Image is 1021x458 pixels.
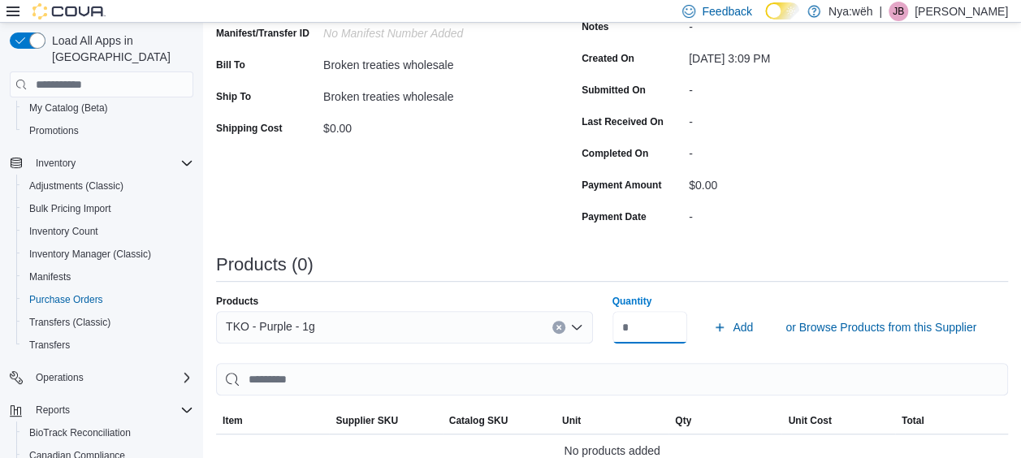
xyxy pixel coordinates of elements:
[562,414,581,427] span: Unit
[23,176,193,196] span: Adjustments (Classic)
[689,172,906,192] div: $0.00
[29,248,151,261] span: Inventory Manager (Classic)
[216,58,245,71] label: Bill To
[582,210,646,223] label: Payment Date
[765,2,799,19] input: Dark Mode
[29,426,131,439] span: BioTrack Reconciliation
[216,295,258,308] label: Products
[216,27,309,40] label: Manifest/Transfer ID
[23,222,105,241] a: Inventory Count
[23,98,193,118] span: My Catalog (Beta)
[335,414,398,427] span: Supplier SKU
[779,311,983,343] button: or Browse Products from this Supplier
[895,408,1008,434] button: Total
[556,408,668,434] button: Unit
[29,368,90,387] button: Operations
[45,32,193,65] span: Load All Apps in [GEOGRAPHIC_DATA]
[16,421,200,444] button: BioTrack Reconciliation
[23,244,158,264] a: Inventory Manager (Classic)
[29,339,70,352] span: Transfers
[23,199,118,218] a: Bulk Pricing Import
[3,399,200,421] button: Reports
[216,408,329,434] button: Item
[582,147,648,160] label: Completed On
[902,414,924,427] span: Total
[216,122,282,135] label: Shipping Cost
[702,3,751,19] span: Feedback
[765,19,766,20] span: Dark Mode
[893,2,904,21] span: JB
[23,267,193,287] span: Manifests
[29,153,193,173] span: Inventory
[879,2,882,21] p: |
[675,414,691,427] span: Qty
[582,20,608,33] label: Notes
[29,153,82,173] button: Inventory
[689,109,906,128] div: -
[733,319,753,335] span: Add
[582,115,664,128] label: Last Received On
[29,293,103,306] span: Purchase Orders
[29,102,108,114] span: My Catalog (Beta)
[16,334,200,356] button: Transfers
[785,319,976,335] span: or Browse Products from this Supplier
[29,400,76,420] button: Reports
[323,84,541,103] div: Broken treaties wholesale
[323,115,541,135] div: $0.00
[29,270,71,283] span: Manifests
[36,157,76,170] span: Inventory
[23,267,77,287] a: Manifests
[216,255,314,274] h3: Products (0)
[16,220,200,243] button: Inventory Count
[16,119,200,142] button: Promotions
[23,335,76,355] a: Transfers
[323,52,541,71] div: Broken treaties wholesale
[570,321,583,334] button: Open list of options
[449,414,508,427] span: Catalog SKU
[612,295,652,308] label: Quantity
[29,124,79,137] span: Promotions
[323,20,541,40] div: No Manifest Number added
[828,2,872,21] p: Nya:wëh
[23,222,193,241] span: Inventory Count
[16,288,200,311] button: Purchase Orders
[23,121,85,140] a: Promotions
[689,204,906,223] div: -
[23,423,137,443] a: BioTrack Reconciliation
[29,368,193,387] span: Operations
[29,400,193,420] span: Reports
[223,414,243,427] span: Item
[23,121,193,140] span: Promotions
[23,290,110,309] a: Purchase Orders
[23,199,193,218] span: Bulk Pricing Import
[23,98,115,118] a: My Catalog (Beta)
[36,371,84,384] span: Operations
[29,316,110,329] span: Transfers (Classic)
[29,225,98,238] span: Inventory Count
[668,408,781,434] button: Qty
[23,290,193,309] span: Purchase Orders
[216,90,251,103] label: Ship To
[16,197,200,220] button: Bulk Pricing Import
[16,266,200,288] button: Manifests
[16,243,200,266] button: Inventory Manager (Classic)
[781,408,894,434] button: Unit Cost
[23,313,193,332] span: Transfers (Classic)
[443,408,556,434] button: Catalog SKU
[16,175,200,197] button: Adjustments (Classic)
[3,152,200,175] button: Inventory
[23,313,117,332] a: Transfers (Classic)
[29,179,123,192] span: Adjustments (Classic)
[582,84,646,97] label: Submitted On
[889,2,908,21] div: Jenna Bristol
[16,311,200,334] button: Transfers (Classic)
[788,414,831,427] span: Unit Cost
[689,140,906,160] div: -
[329,408,442,434] button: Supplier SKU
[689,77,906,97] div: -
[29,202,111,215] span: Bulk Pricing Import
[582,52,634,65] label: Created On
[23,176,130,196] a: Adjustments (Classic)
[3,366,200,389] button: Operations
[582,179,661,192] label: Payment Amount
